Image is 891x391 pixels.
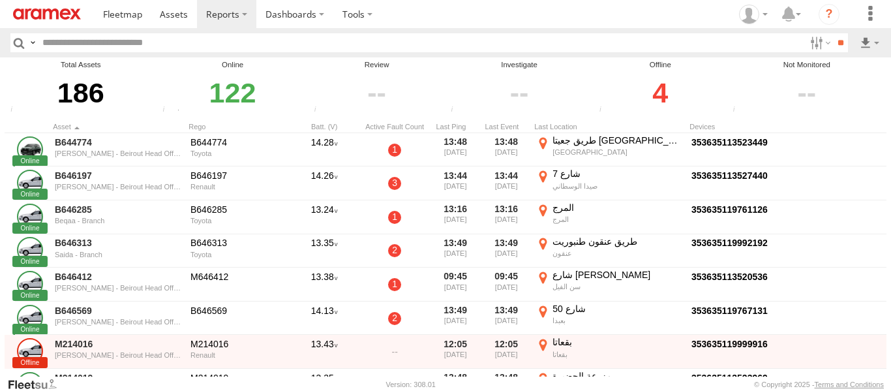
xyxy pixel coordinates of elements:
[552,168,682,180] div: شارع 7
[55,338,181,350] a: M214016
[55,284,181,292] div: [PERSON_NAME] - Beirout Head Office
[388,177,401,190] a: 3
[386,381,436,388] div: Version: 308.01
[17,204,43,230] a: Click to View Asset Details
[691,204,768,215] a: Click to View Device Details
[17,305,43,331] a: Click to View Asset Details
[292,303,357,334] div: 14.13
[55,305,181,317] a: B646569
[190,351,284,359] div: Renault
[190,136,284,148] div: B644774
[432,168,478,199] div: 13:44 [DATE]
[534,122,684,131] div: Last Location
[27,33,38,52] label: Search Query
[190,237,284,249] div: B646313
[483,236,529,267] div: 13:49 [DATE]
[734,5,772,24] div: Mazen Siblini
[691,137,768,148] a: Click to View Device Details
[754,381,884,388] div: © Copyright 2025 -
[552,181,682,191] div: صيدا الوسطاني
[189,122,286,131] div: Click to Sort
[483,202,529,233] div: 13:16 [DATE]
[190,204,284,215] div: B646285
[292,202,357,233] div: 13.24
[432,134,478,166] div: 13:48 [DATE]
[7,59,155,70] div: Total Assets
[729,59,884,70] div: Not Monitored
[55,217,181,225] div: Beqaa - Branch
[432,269,478,300] div: 09:45 [DATE]
[483,303,529,334] div: 13:49 [DATE]
[362,122,427,131] div: Active Fault Count
[17,136,43,163] a: Click to View Asset Details
[534,134,684,166] label: Click to View Event Location
[552,202,682,213] div: المرج
[552,350,682,359] div: بقعاتا
[483,122,529,131] div: Click to Sort
[432,336,478,368] div: 12:05 [DATE]
[552,303,682,315] div: شارع 50
[483,336,529,368] div: 12:05 [DATE]
[190,372,284,384] div: M214019
[552,148,682,157] div: [GEOGRAPHIC_DATA]
[159,70,307,116] div: Click to filter by Online
[190,251,284,258] div: Toyota
[534,236,684,267] label: Click to View Event Location
[55,271,181,283] a: B646412
[552,269,682,281] div: شارع [PERSON_NAME]
[310,59,444,70] div: Review
[55,251,181,258] div: Saida - Branch
[159,106,178,116] div: Number of assets that have communicated at least once in the last 6hrs
[552,215,682,224] div: المرج
[689,122,820,131] div: Devices
[17,237,43,263] a: Click to View Asset Details
[534,168,684,199] label: Click to View Event Location
[552,134,682,146] div: طريق جعيتا [GEOGRAPHIC_DATA]ه
[55,170,181,181] a: B646197
[858,33,881,52] label: Export results as...
[190,149,284,157] div: Toyota
[447,106,466,116] div: Assets that have not communicated with the server in the last 24hrs
[17,170,43,196] a: Click to View Asset Details
[159,59,307,70] div: Online
[483,168,529,199] div: 13:44 [DATE]
[483,269,529,300] div: 09:45 [DATE]
[292,122,357,131] div: Batt. (V)
[552,236,682,247] div: طريق عنقون طنبوريت
[17,271,43,297] a: Click to View Asset Details
[292,134,357,166] div: 14.28
[596,59,725,70] div: Offline
[552,282,682,291] div: سن الفيل
[552,336,682,348] div: بقعاتا
[292,236,357,267] div: 13.35
[815,381,884,388] a: Terms and Conditions
[432,122,478,131] div: Click to Sort
[805,33,833,52] label: Search Filter Options
[447,59,592,70] div: Investigate
[552,316,682,325] div: بعبدا
[55,351,181,359] div: [PERSON_NAME] - Beirout Head Office
[55,372,181,384] a: M214019
[190,338,284,350] div: M214016
[729,106,749,116] div: The health of these assets types is not monitored.
[55,318,181,326] div: [PERSON_NAME] - Beirout Head Office
[190,271,284,283] div: M646412
[190,170,284,181] div: B646197
[292,269,357,300] div: 13.38
[534,336,684,368] label: Click to View Event Location
[552,370,682,382] div: مزرعة الحضيرة
[190,183,284,191] div: Renault
[17,338,43,364] a: Click to View Asset Details
[190,217,284,225] div: Toyota
[292,336,357,368] div: 13.43
[388,144,401,157] a: 1
[729,70,884,116] div: Click to filter by Not Monitored
[691,373,768,383] a: Click to View Device Details
[596,106,615,116] div: Assets that have not communicated at least once with the server in the last 48hrs
[292,168,357,199] div: 14.26
[691,305,768,316] a: Click to View Device Details
[388,312,401,325] a: 2
[7,106,26,116] div: Total number of Enabled and Paused Assets
[819,4,839,25] i: ?
[534,202,684,233] label: Click to View Event Location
